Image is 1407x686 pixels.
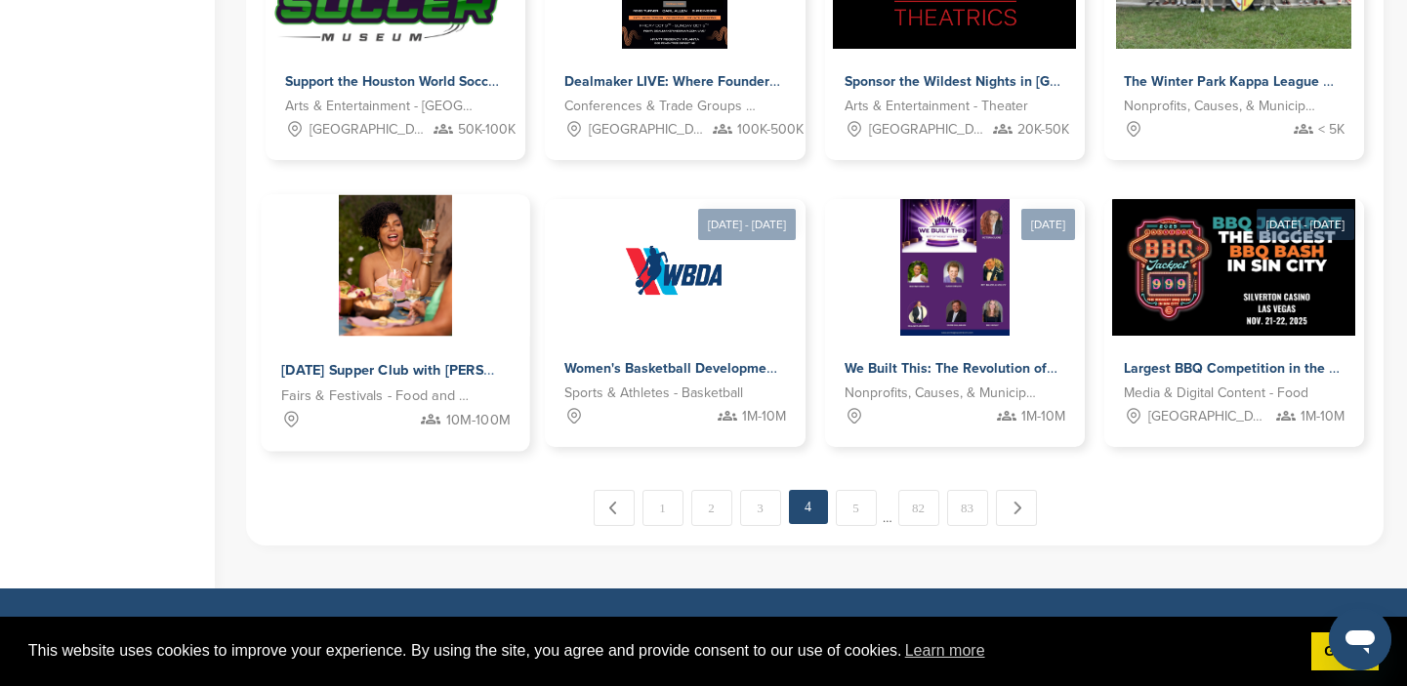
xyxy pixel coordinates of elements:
span: [DATE] Supper Club with [PERSON_NAME] [281,362,558,380]
span: 1M-10M [1301,406,1345,427]
em: 4 [789,490,828,524]
span: < 5K [1318,119,1345,141]
span: … [883,490,892,525]
span: ® [206,610,217,634]
span: Sponsor the Wildest Nights in [GEOGRAPHIC_DATA][US_STATE]-2025-2026 Season [845,73,1372,90]
span: 20K-50K [1017,119,1069,141]
span: [GEOGRAPHIC_DATA], [GEOGRAPHIC_DATA] [1148,406,1267,427]
div: [DATE] - [DATE] [1257,209,1354,240]
span: 50K-100K [458,119,516,141]
img: Sponsorpitch & [900,199,1010,336]
span: Support the Houston World Soccer Museum Project [285,73,607,90]
a: [DATE] - [DATE] Sponsorpitch & Women's Basketball Development Association (WBDA) Sports & Athlete... [545,168,805,447]
span: Arts & Entertainment - Theater [845,96,1028,117]
span: This website uses cookies to improve your experience. By using the site, you agree and provide co... [28,636,1296,666]
a: 3 [740,490,781,526]
a: ← Previous [594,490,635,526]
a: learn more about cookies [902,636,988,666]
a: Sponsorpitch & [DATE] Supper Club with [PERSON_NAME] Fairs & Festivals - Food and Wine 10M-100M [261,195,530,452]
img: Sponsorpitch & [606,199,743,336]
a: 5 [836,490,877,526]
img: Sponsorpitch & [339,195,452,337]
span: Dealmaker LIVE: Where Founders, Closers & Capital Collide in [GEOGRAPHIC_DATA] ([DATE]–[DATE]) [564,73,1206,90]
a: 83 [947,490,988,526]
a: [DATE] Sponsorpitch & We Built This: The Revolution of Resilience Nonprofits, Causes, & Municipal... [825,168,1085,447]
span: Fairs & Festivals - Food and Wine [281,385,479,408]
span: [GEOGRAPHIC_DATA], [GEOGRAPHIC_DATA] [589,119,708,141]
span: [GEOGRAPHIC_DATA], [GEOGRAPHIC_DATA] [310,119,429,141]
span: Nonprofits, Causes, & Municipalities - Classes [845,383,1036,404]
img: Sponsorpitch & [1112,199,1355,336]
iframe: Button to launch messaging window [1329,608,1391,670]
span: 10M-100M [446,409,510,431]
a: 1 [642,490,683,526]
a: 82 [898,490,939,526]
span: Women's Basketball Development Association (WBDA) [564,360,910,377]
span: 1M-10M [742,406,786,427]
a: 2 [691,490,732,526]
span: We Built This: The Revolution of Resilience [845,360,1116,377]
span: Media & Digital Content - Food [1124,383,1308,404]
span: Arts & Entertainment - [GEOGRAPHIC_DATA] [285,96,476,117]
span: 100K-500K [737,119,804,141]
a: dismiss cookie message [1311,632,1379,671]
span: 1M-10M [1021,406,1065,427]
span: Nonprofits, Causes, & Municipalities - Education [1124,96,1315,117]
span: Sports & Athletes - Basketball [564,383,743,404]
div: [DATE] - [DATE] [698,209,796,240]
span: Conferences & Trade Groups - Finance [564,96,756,117]
a: Next → [996,490,1037,526]
a: [DATE] - [DATE] Sponsorpitch & Largest BBQ Competition in the West Media & Digital Content - Food... [1104,168,1364,447]
span: Largest BBQ Competition in the West [1124,360,1360,377]
div: [DATE] [1021,209,1075,240]
span: [GEOGRAPHIC_DATA], [GEOGRAPHIC_DATA] [869,119,988,141]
